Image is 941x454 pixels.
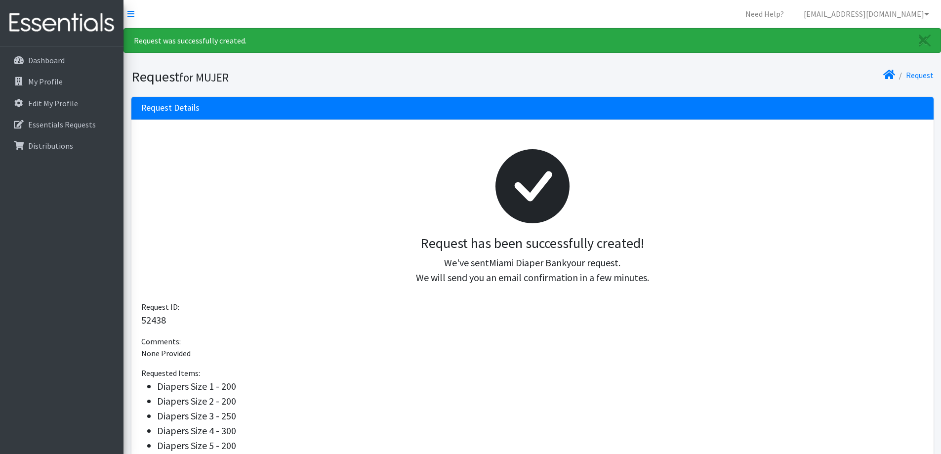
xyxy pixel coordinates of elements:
[179,70,229,84] small: for MUJER
[141,103,200,113] h3: Request Details
[28,141,73,151] p: Distributions
[157,409,924,423] li: Diapers Size 3 - 250
[4,136,120,156] a: Distributions
[4,6,120,40] img: HumanEssentials
[141,336,181,346] span: Comments:
[141,368,200,378] span: Requested Items:
[4,115,120,134] a: Essentials Requests
[141,302,179,312] span: Request ID:
[4,72,120,91] a: My Profile
[157,394,924,409] li: Diapers Size 2 - 200
[123,28,941,53] div: Request was successfully created.
[28,120,96,129] p: Essentials Requests
[4,50,120,70] a: Dashboard
[737,4,792,24] a: Need Help?
[157,379,924,394] li: Diapers Size 1 - 200
[141,313,924,328] p: 52438
[906,70,934,80] a: Request
[149,235,916,252] h3: Request has been successfully created!
[489,256,567,269] span: Miami Diaper Bank
[909,29,941,52] a: Close
[28,98,78,108] p: Edit My Profile
[796,4,937,24] a: [EMAIL_ADDRESS][DOMAIN_NAME]
[28,55,65,65] p: Dashboard
[141,348,191,358] span: None Provided
[157,423,924,438] li: Diapers Size 4 - 300
[131,68,529,85] h1: Request
[157,438,924,453] li: Diapers Size 5 - 200
[28,77,63,86] p: My Profile
[4,93,120,113] a: Edit My Profile
[149,255,916,285] p: We've sent your request. We will send you an email confirmation in a few minutes.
